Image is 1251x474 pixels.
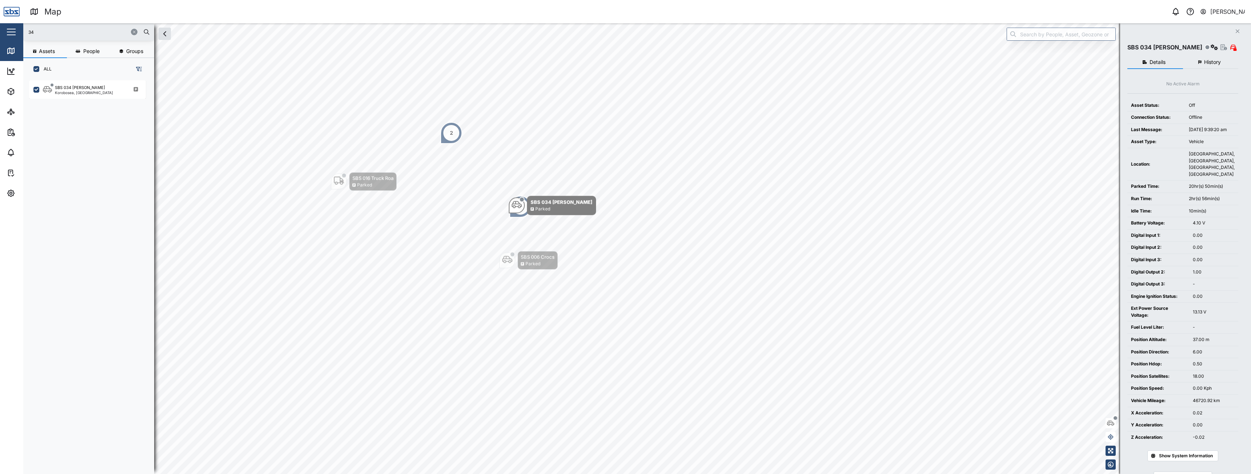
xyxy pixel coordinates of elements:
[55,91,113,94] div: Korobosea, [GEOGRAPHIC_DATA]
[531,198,592,206] div: SBS 034 [PERSON_NAME]
[1193,336,1235,343] div: 37.00 m
[1131,244,1186,251] div: Digital Input 2:
[1131,281,1186,288] div: Digital Output 3:
[1131,183,1182,190] div: Parked Time:
[1131,336,1186,343] div: Position Altitude:
[19,88,41,96] div: Assets
[1189,208,1235,215] div: 10min(s)
[1131,161,1182,168] div: Location:
[1131,422,1186,429] div: Y Acceleration:
[44,5,61,18] div: Map
[1131,232,1186,239] div: Digital Input 1:
[19,149,41,157] div: Alarms
[1193,293,1235,300] div: 0.00
[19,189,45,197] div: Settings
[55,85,105,91] div: SBS 034 [PERSON_NAME]
[1131,208,1182,215] div: Idle Time:
[1193,244,1235,251] div: 0.00
[1131,324,1186,331] div: Fuel Level Liter:
[19,128,44,136] div: Reports
[1193,269,1235,276] div: 1.00
[1204,60,1221,65] span: History
[19,67,52,75] div: Dashboard
[1189,195,1235,202] div: 2hr(s) 56min(s)
[1131,138,1182,145] div: Asset Type:
[1189,126,1235,133] div: [DATE] 9:39:20 am
[1189,151,1235,178] div: [GEOGRAPHIC_DATA], [GEOGRAPHIC_DATA], [GEOGRAPHIC_DATA], [GEOGRAPHIC_DATA]
[39,66,52,72] label: ALL
[1131,114,1182,121] div: Connection Status:
[23,23,1251,474] canvas: Map
[19,169,39,177] div: Tasks
[1193,281,1235,288] div: -
[1193,256,1235,263] div: 0.00
[126,49,143,54] span: Groups
[1193,309,1235,316] div: 13.13 V
[1193,324,1235,331] div: -
[1193,373,1235,380] div: 18.00
[83,49,100,54] span: People
[1150,60,1166,65] span: Details
[352,174,393,182] div: SBS 016 Truck Roa
[39,49,55,54] span: Assets
[1131,102,1182,109] div: Asset Status:
[1131,361,1186,368] div: Position Hdop:
[1193,349,1235,356] div: 6.00
[1166,81,1200,88] div: No Active Alarm
[1193,232,1235,239] div: 0.00
[1131,373,1186,380] div: Position Satellites:
[1159,451,1213,461] span: Show System Information
[1131,410,1186,417] div: X Acceleration:
[1131,126,1182,133] div: Last Message:
[19,108,36,116] div: Sites
[1193,220,1235,227] div: 4.10 V
[1007,28,1116,41] input: Search by People, Asset, Geozone or Place
[1193,397,1235,404] div: 46720.92 km
[450,129,453,137] div: 2
[509,196,596,215] div: Map marker
[1189,138,1235,145] div: Vehicle
[29,78,154,468] div: grid
[1131,256,1186,263] div: Digital Input 3:
[1189,114,1235,121] div: Offline
[1189,183,1235,190] div: 20hr(s) 50min(s)
[440,122,462,144] div: Map marker
[1131,397,1186,404] div: Vehicle Mileage:
[4,4,20,20] img: Main Logo
[1131,195,1182,202] div: Run Time:
[499,251,558,270] div: Map marker
[1210,7,1245,16] div: [PERSON_NAME]
[1131,305,1186,319] div: Ext Power Source Voltage:
[357,182,372,189] div: Parked
[535,206,550,212] div: Parked
[525,260,540,267] div: Parked
[1131,269,1186,276] div: Digital Output 2:
[521,253,555,260] div: SBS 006 Crocs
[1193,422,1235,429] div: 0.00
[1200,7,1245,17] button: [PERSON_NAME]
[1127,43,1202,52] div: SBS 034 [PERSON_NAME]
[1193,410,1235,417] div: 0.02
[1131,220,1186,227] div: Battery Voltage:
[19,47,35,55] div: Map
[1193,434,1235,441] div: -0.02
[1131,385,1186,392] div: Position Speed:
[331,172,397,191] div: Map marker
[1147,450,1218,461] button: Show System Information
[1131,293,1186,300] div: Engine Ignition Status:
[1193,361,1235,368] div: 0.50
[1193,385,1235,392] div: 0.00 Kph
[1131,434,1186,441] div: Z Acceleration:
[28,27,150,37] input: Search assets or drivers
[1131,349,1186,356] div: Position Direction:
[1189,102,1235,109] div: Off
